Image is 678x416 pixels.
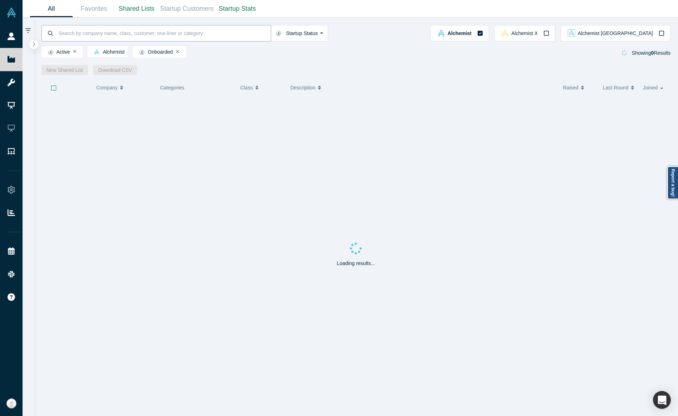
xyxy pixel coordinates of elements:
[6,398,16,408] img: Anna Sanchez's Account
[139,49,145,55] img: Startup status
[45,49,70,55] span: Active
[337,260,375,267] p: Loading results...
[115,0,158,17] a: Shared Lists
[501,29,509,37] img: alchemistx Vault Logo
[30,0,73,17] a: All
[603,80,635,95] button: Last Round
[94,49,99,55] img: alchemist Vault Logo
[448,31,472,36] span: Alchemist
[290,80,555,95] button: Description
[568,29,575,37] img: alchemist_aj Vault Logo
[643,80,665,95] button: Joined
[96,80,149,95] button: Company
[42,65,88,75] button: New Shared List
[560,25,670,41] button: alchemist_aj Vault LogoAlchemist [GEOGRAPHIC_DATA]
[511,31,538,36] span: Alchemist X
[160,85,184,90] span: Categories
[216,0,259,17] a: Startup Stats
[93,65,137,75] button: Download CSV
[643,80,658,95] span: Joined
[563,80,595,95] button: Raised
[494,25,555,41] button: alchemistx Vault LogoAlchemist X
[240,80,253,95] span: Class
[176,49,179,54] button: Remove Filter
[438,29,445,37] img: alchemist Vault Logo
[96,80,118,95] span: Company
[136,49,173,55] span: Onboarded
[276,30,281,36] img: Startup status
[603,80,629,95] span: Last Round
[271,25,328,41] button: Startup Status
[290,80,315,95] span: Description
[563,80,579,95] span: Raised
[48,49,53,55] img: Startup status
[651,50,654,56] strong: 0
[632,50,670,56] span: Showing Results
[158,0,216,17] a: Startup Customers
[73,0,115,17] a: Favorites
[240,80,279,95] button: Class
[578,31,653,36] span: Alchemist [GEOGRAPHIC_DATA]
[6,8,16,18] img: Alchemist Vault Logo
[58,25,271,41] input: Search by company name, class, customer, one-liner or category
[91,49,125,55] span: Alchemist
[430,25,489,41] button: alchemist Vault LogoAlchemist
[667,166,678,199] a: Report a bug!
[73,49,77,54] button: Remove Filter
